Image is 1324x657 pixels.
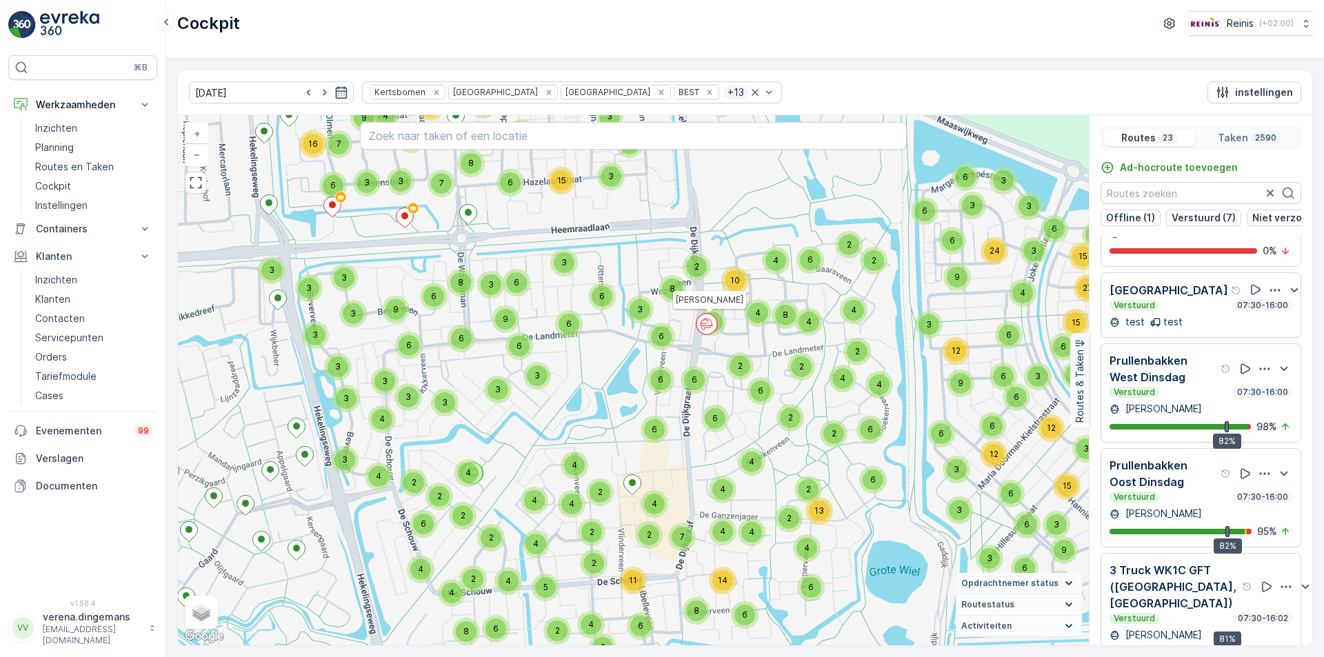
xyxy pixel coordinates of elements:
[943,456,970,483] div: 3
[35,141,74,154] p: Planning
[194,128,200,139] span: +
[758,385,763,396] span: 6
[36,452,152,465] p: Verslagen
[558,490,585,518] div: 4
[738,448,765,476] div: 4
[319,172,347,199] div: 6
[738,361,743,371] span: 2
[405,392,411,402] span: 3
[35,331,103,345] p: Servicepunten
[1083,283,1092,293] span: 27
[794,476,822,503] div: 2
[459,333,464,343] span: 6
[762,247,790,274] div: 4
[963,172,968,182] span: 6
[1003,383,1030,411] div: 6
[773,255,779,265] span: 4
[337,139,341,149] span: 7
[395,332,423,359] div: 6
[1026,201,1032,211] span: 3
[8,472,157,500] a: Documenten
[299,130,327,158] div: 16
[652,498,657,509] span: 4
[534,370,540,381] span: 3
[738,518,765,546] div: 4
[1207,81,1301,103] button: instellingen
[795,308,823,336] div: 4
[911,197,939,225] div: 6
[659,275,686,303] div: 8
[980,441,1007,468] div: 12
[808,254,813,265] span: 6
[8,445,157,472] a: Verslagen
[548,167,575,194] div: 15
[484,376,512,403] div: 3
[1031,245,1036,256] span: 3
[505,332,533,360] div: 6
[36,250,130,263] p: Klanten
[387,168,414,195] div: 3
[550,249,578,276] div: 3
[30,347,157,367] a: Orders
[626,296,654,323] div: 3
[30,328,157,347] a: Servicepunten
[683,253,710,281] div: 2
[726,352,754,380] div: 2
[410,510,437,538] div: 6
[35,121,77,135] p: Inzichten
[365,463,392,490] div: 4
[335,361,341,372] span: 3
[442,397,448,407] span: 3
[382,296,410,323] div: 9
[30,176,157,196] a: Cockpit
[1024,519,1030,529] span: 6
[670,283,675,294] span: 8
[301,321,329,349] div: 3
[35,273,77,287] p: Inzichten
[607,111,612,121] span: 3
[840,373,845,383] span: 4
[30,367,157,386] a: Tariefmodule
[959,192,986,219] div: 3
[477,271,505,299] div: 3
[990,449,999,459] span: 12
[990,421,995,431] span: 6
[588,283,616,310] div: 6
[379,414,385,424] span: 4
[1008,488,1014,498] span: 6
[952,163,979,191] div: 6
[35,350,67,364] p: Orders
[956,505,962,515] span: 3
[775,505,803,532] div: 2
[360,122,907,150] input: Zoek naar taken of een locatie
[457,150,485,177] div: 8
[258,256,285,284] div: 3
[1061,361,1089,389] div: 6
[1015,192,1043,220] div: 3
[437,491,442,501] span: 2
[332,385,360,412] div: 3
[1106,211,1155,225] p: Offline (1)
[867,424,873,434] span: 6
[439,178,444,188] span: 7
[820,420,847,447] div: 2
[843,338,871,365] div: 2
[35,199,88,212] p: Instellingen
[523,362,551,390] div: 3
[709,518,736,545] div: 4
[383,110,388,121] span: 4
[394,383,422,411] div: 3
[755,307,761,318] span: 4
[566,319,572,329] span: 6
[814,505,824,516] span: 13
[186,144,207,165] a: Uitzoomen
[35,292,70,306] p: Klanten
[488,279,494,290] span: 3
[514,277,519,287] span: 6
[35,312,85,325] p: Contacten
[1063,481,1072,491] span: 15
[350,104,378,132] div: 9
[1001,175,1006,185] span: 3
[516,341,522,351] span: 6
[749,456,754,467] span: 4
